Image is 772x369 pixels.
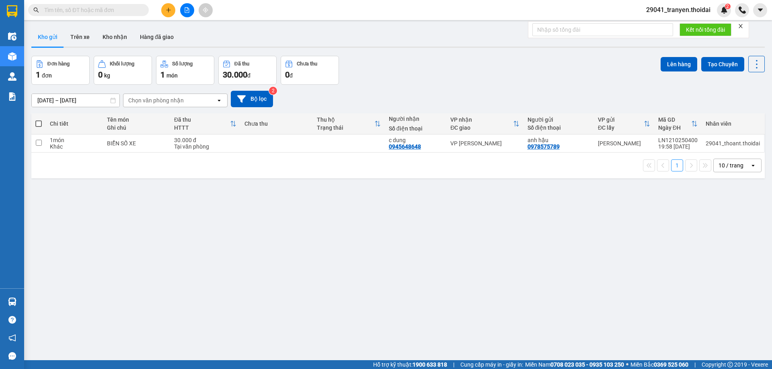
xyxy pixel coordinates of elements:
[218,56,277,85] button: Đã thu30.000đ
[594,113,654,135] th: Toggle SortBy
[216,97,222,104] svg: open
[389,125,442,132] div: Số điện thoại
[98,70,103,80] span: 0
[42,72,52,79] span: đơn
[528,116,590,123] div: Người gửi
[172,61,193,67] div: Số lượng
[671,159,683,171] button: 1
[528,124,590,131] div: Số điện thoại
[658,143,698,150] div: 19:58 [DATE]
[31,27,64,47] button: Kho gửi
[128,96,184,104] div: Chọn văn phòng nhận
[156,56,214,85] button: Số lượng1món
[753,3,767,17] button: caret-down
[133,27,180,47] button: Hàng đã giao
[317,124,374,131] div: Trạng thái
[317,116,374,123] div: Thu hộ
[528,137,590,143] div: anh hậu
[174,116,230,123] div: Đã thu
[686,25,725,34] span: Kết nối tổng đài
[721,6,728,14] img: icon-new-feature
[223,70,247,80] span: 30.000
[8,334,16,342] span: notification
[389,116,442,122] div: Người nhận
[8,52,16,61] img: warehouse-icon
[174,143,236,150] div: Tại văn phòng
[413,361,447,368] strong: 1900 633 818
[598,140,650,147] div: [PERSON_NAME]
[50,137,99,143] div: 1 món
[525,360,624,369] span: Miền Nam
[107,124,166,131] div: Ghi chú
[281,56,339,85] button: Chưa thu0đ
[598,124,644,131] div: ĐC lấy
[701,57,744,71] button: Tạo Chuyến
[8,298,16,306] img: warehouse-icon
[47,61,70,67] div: Đơn hàng
[231,91,273,107] button: Bộ lọc
[180,3,194,17] button: file-add
[726,4,729,9] span: 2
[166,7,171,13] span: plus
[661,57,697,71] button: Lên hàng
[313,113,385,135] th: Toggle SortBy
[727,362,733,367] span: copyright
[161,3,175,17] button: plus
[64,27,96,47] button: Trên xe
[658,116,691,123] div: Mã GD
[160,70,165,80] span: 1
[640,5,717,15] span: 29041_tranyen.thoidai
[199,3,213,17] button: aim
[373,360,447,369] span: Hỗ trợ kỹ thuật:
[450,124,513,131] div: ĐC giao
[94,56,152,85] button: Khối lượng0kg
[289,72,293,79] span: đ
[8,72,16,81] img: warehouse-icon
[725,4,731,9] sup: 2
[166,72,178,79] span: món
[446,113,523,135] th: Toggle SortBy
[50,120,99,127] div: Chi tiết
[630,360,688,369] span: Miền Bắc
[658,137,698,143] div: LN1210250400
[170,113,240,135] th: Toggle SortBy
[389,137,442,143] div: c dung
[8,92,16,101] img: solution-icon
[654,361,688,368] strong: 0369 525 060
[269,87,277,95] sup: 2
[460,360,523,369] span: Cung cấp máy in - giấy in:
[658,124,691,131] div: Ngày ĐH
[285,70,289,80] span: 0
[8,316,16,324] span: question-circle
[297,61,317,67] div: Chưa thu
[598,116,644,123] div: VP gửi
[719,161,743,169] div: 10 / trang
[247,72,250,79] span: đ
[96,27,133,47] button: Kho nhận
[44,6,139,14] input: Tìm tên, số ĐT hoặc mã đơn
[50,143,99,150] div: Khác
[450,116,513,123] div: VP nhận
[739,6,746,14] img: phone-icon
[8,352,16,360] span: message
[757,6,764,14] span: caret-down
[234,61,249,67] div: Đã thu
[450,140,519,147] div: VP [PERSON_NAME]
[110,61,134,67] div: Khối lượng
[550,361,624,368] strong: 0708 023 035 - 0935 103 250
[654,113,702,135] th: Toggle SortBy
[174,137,236,143] div: 30.000 đ
[528,143,560,150] div: 0978575789
[107,140,166,147] div: BIỂN SỐ XE
[453,360,454,369] span: |
[104,72,110,79] span: kg
[626,363,628,366] span: ⚪️
[7,5,17,17] img: logo-vxr
[33,7,39,13] span: search
[694,360,696,369] span: |
[706,140,760,147] div: 29041_thoant.thoidai
[738,23,743,29] span: close
[32,94,119,107] input: Select a date range.
[244,120,308,127] div: Chưa thu
[532,23,673,36] input: Nhập số tổng đài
